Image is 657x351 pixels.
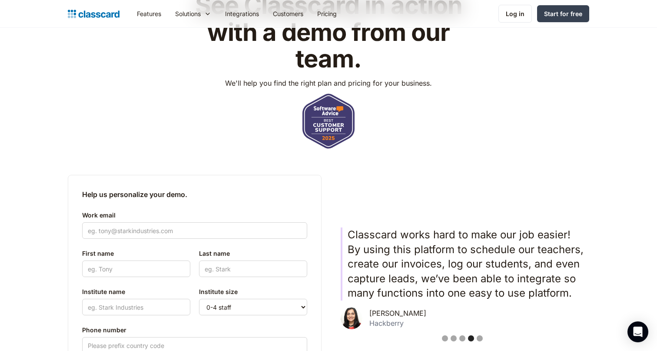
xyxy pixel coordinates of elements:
a: Features [130,4,168,23]
div: Solutions [168,4,218,23]
input: eg. Stark Industries [82,299,190,315]
label: Phone number [82,325,307,335]
input: eg. tony@starkindustries.com [82,222,307,239]
a: Log in [498,5,532,23]
div: Start for free [544,9,582,18]
a: Customers [266,4,310,23]
div: Show slide 4 of 5 [468,335,474,341]
div: Show slide 1 of 5 [442,335,448,341]
div: Solutions [175,9,201,18]
div: carousel [335,222,589,348]
input: eg. Stark [199,261,307,277]
label: Institute size [199,287,307,297]
label: Last name [199,248,307,259]
div: Log in [506,9,524,18]
div: 4 of 5 [341,227,584,343]
h2: Help us personalize your demo. [82,189,307,200]
a: Start for free [537,5,589,22]
div: Open Intercom Messenger [627,321,648,342]
a: home [68,8,119,20]
a: Integrations [218,4,266,23]
label: First name [82,248,190,259]
div: Hackberry [369,319,426,328]
p: We'll help you find the right plan and pricing for your business. [225,78,432,88]
label: Work email [82,210,307,221]
div: Show slide 5 of 5 [477,335,483,341]
a: Pricing [310,4,344,23]
label: Institute name [82,287,190,297]
input: eg. Tony [82,261,190,277]
div: Show slide 2 of 5 [451,335,457,341]
div: Show slide 3 of 5 [459,335,465,341]
p: Classcard works hard to make our job easier! By using this platform to schedule our teachers, cre... [348,227,584,301]
div: [PERSON_NAME] [369,309,426,318]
